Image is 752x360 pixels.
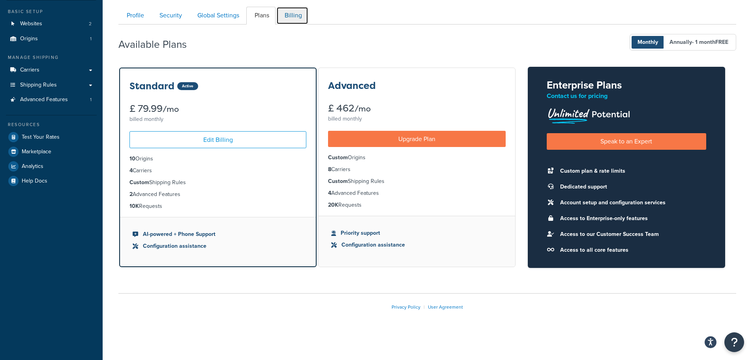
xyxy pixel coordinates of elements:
[151,7,188,25] a: Security
[6,145,97,159] a: Marketplace
[354,103,371,114] small: /mo
[22,149,51,155] span: Marketplace
[129,178,306,187] li: Shipping Rules
[692,38,728,46] span: - 1 month
[133,242,303,251] li: Configuration assistance
[6,17,97,31] li: Websites
[133,230,303,239] li: AI-powered + Phone Support
[6,63,97,77] a: Carriers
[547,79,706,91] h2: Enterprise Plans
[90,36,92,42] span: 1
[22,134,60,141] span: Test Your Rates
[89,21,92,27] span: 2
[90,96,92,103] span: 1
[129,190,133,198] strong: 2
[547,133,706,149] a: Speak to an Expert
[328,189,331,197] strong: 4
[118,39,199,50] h2: Available Plans
[163,104,179,115] small: /mo
[129,104,306,114] div: £ 79.99
[328,153,348,162] strong: Custom
[556,166,666,177] li: Custom plan & rate limits
[328,104,506,113] div: £ 462
[556,181,666,192] li: Dedicated support
[6,130,97,144] a: Test Your Rates
[556,213,666,224] li: Access to Enterprise-only features
[246,7,276,25] a: Plans
[177,82,198,90] div: Active
[6,159,97,173] a: Analytics
[424,303,425,311] span: |
[22,163,43,170] span: Analytics
[328,81,376,91] h3: Advanced
[630,34,736,51] button: Monthly Annually- 1 monthFREE
[6,92,97,107] a: Advanced Features 1
[129,114,306,125] div: billed monthly
[328,153,506,162] li: Origins
[129,166,306,175] li: Carriers
[428,303,463,311] a: User Agreement
[129,155,135,163] strong: 10
[6,32,97,46] li: Origins
[547,90,706,102] p: Contact us for pricing
[328,189,506,198] li: Advanced Features
[328,113,506,124] div: billed monthly
[129,202,306,211] li: Requests
[328,177,506,186] li: Shipping Rules
[547,106,630,124] img: Unlimited Potential
[715,38,728,46] b: FREE
[129,131,306,148] a: Edit Billing
[6,174,97,188] a: Help Docs
[20,21,42,27] span: Websites
[20,96,68,103] span: Advanced Features
[328,177,348,185] strong: Custom
[331,241,503,249] li: Configuration assistance
[129,155,306,163] li: Origins
[328,201,338,209] strong: 20K
[556,197,666,208] li: Account setup and configuration services
[20,67,39,74] span: Carriers
[20,36,38,42] span: Origins
[6,121,97,128] div: Resources
[724,332,744,352] button: Open Resource Center
[328,165,506,174] li: Carriers
[189,7,246,25] a: Global Settings
[664,36,734,49] span: Annually
[129,81,174,91] h3: Standard
[129,166,133,175] strong: 4
[6,78,97,92] a: Shipping Rules
[556,229,666,240] li: Access to our Customer Success Team
[556,245,666,256] li: Access to all core features
[118,7,150,25] a: Profile
[6,32,97,46] a: Origins 1
[129,202,139,210] strong: 10K
[129,178,149,187] strong: Custom
[6,17,97,31] a: Websites 2
[331,229,503,237] li: Priority support
[276,7,308,25] a: Billing
[6,54,97,61] div: Manage Shipping
[392,303,420,311] a: Privacy Policy
[328,165,331,173] strong: 8
[129,190,306,199] li: Advanced Features
[20,82,57,89] span: Shipping Rules
[6,8,97,15] div: Basic Setup
[328,201,506,209] li: Requests
[22,178,47,185] span: Help Docs
[328,131,506,147] a: Upgrade Plan
[6,92,97,107] li: Advanced Features
[632,36,664,49] span: Monthly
